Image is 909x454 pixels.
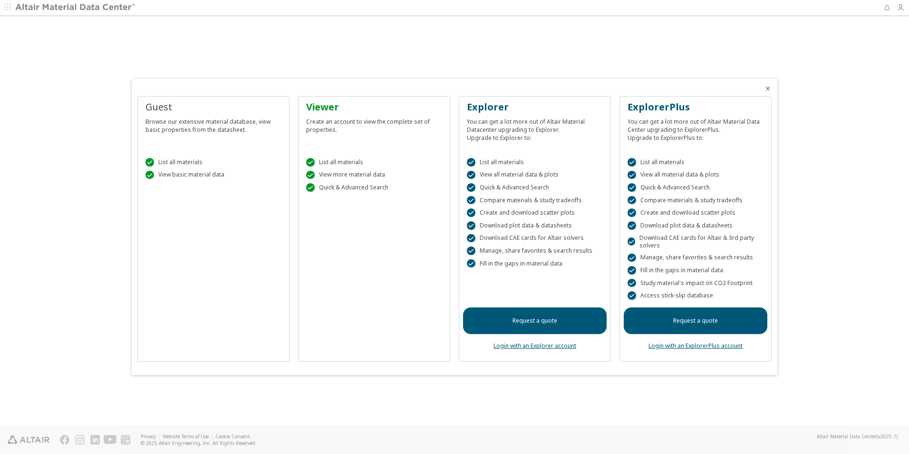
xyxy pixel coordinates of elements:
[628,234,764,249] div: Download CAE cards for Altair & 3rd party solvers
[467,208,603,217] div: Create and download scatter plots
[628,158,636,167] div: 
[628,100,764,114] div: ExplorerPlus
[467,158,475,167] div: 
[628,171,764,179] div: View all material data & plots
[145,171,281,179] div: View basic material data
[467,158,603,167] div: List all materials
[145,100,281,114] div: Guest
[628,221,636,230] div: 
[628,196,764,205] div: Compare materials & study tradeoffs
[624,307,767,334] a: Request a quote
[467,171,475,179] div: 
[467,171,603,179] div: View all material data & plots
[628,266,764,275] div: Fill in the gaps in material data
[493,342,576,350] a: Login with an Explorer account
[145,114,281,134] div: Browse our extensive material database, view basic properties from the datasheet.
[145,158,154,167] div: 
[467,196,603,205] div: Compare materials & study tradeoffs
[628,254,636,262] div: 
[467,221,475,230] div: 
[628,291,636,300] div: 
[467,247,603,255] div: Manage, share favorites & search results
[628,208,636,217] div: 
[628,171,636,179] div: 
[467,259,475,268] div: 
[467,259,603,268] div: Fill in the gaps in material data
[306,158,315,167] div: 
[628,279,764,287] div: Study material's impact on CO2 Footprint
[467,221,603,230] div: Download plot data & datasheets
[628,196,636,205] div: 
[467,196,475,205] div: 
[463,307,607,334] a: Request a quote
[467,234,475,243] div: 
[628,266,636,275] div: 
[628,291,764,300] div: Access stick-slip database
[145,171,154,179] div: 
[628,158,764,167] div: List all materials
[467,114,603,142] div: You can get a lot more out of Altair Material Datacenter upgrading to Explorer. Upgrade to Explor...
[306,171,442,179] div: View more material data
[467,183,603,192] div: Quick & Advanced Search
[306,183,315,192] div: 
[306,171,315,179] div: 
[628,183,636,192] div: 
[467,234,603,243] div: Download CAE cards for Altair solvers
[628,183,764,192] div: Quick & Advanced Search
[467,183,475,192] div: 
[306,158,442,167] div: List all materials
[628,237,635,246] div: 
[306,100,442,114] div: Viewer
[467,100,603,114] div: Explorer
[648,342,743,350] a: Login with an ExplorerPlus account
[764,85,772,92] button: Close
[628,208,764,217] div: Create and download scatter plots
[467,208,475,217] div: 
[628,221,764,230] div: Download plot data & datasheets
[306,183,442,192] div: Quick & Advanced Search
[628,279,636,287] div: 
[306,114,442,134] div: Create an account to view the complete set of properties.
[145,158,281,167] div: List all materials
[628,254,764,262] div: Manage, share favorites & search results
[467,247,475,255] div: 
[628,114,764,142] div: You can get a lot more out of Altair Material Data Center upgrading to ExplorerPlus. Upgrade to E...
